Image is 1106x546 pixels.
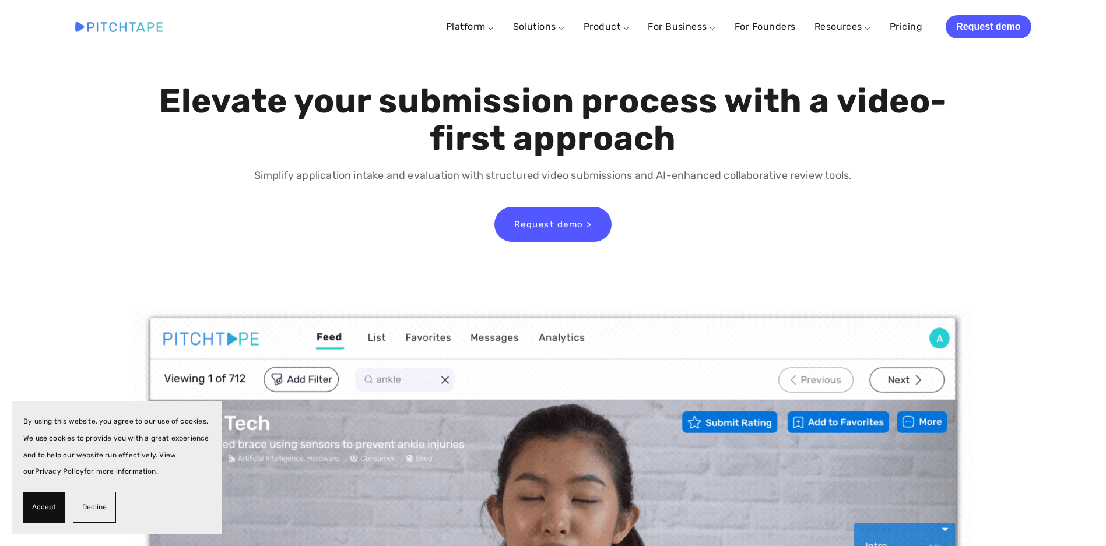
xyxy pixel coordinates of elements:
[73,492,116,523] button: Decline
[890,16,922,37] a: Pricing
[156,83,950,157] h1: Elevate your submission process with a video-first approach
[946,15,1031,38] a: Request demo
[156,167,950,184] p: Simplify application intake and evaluation with structured video submissions and AI-enhanced coll...
[12,401,222,534] section: Cookie banner
[75,22,163,31] img: Pitchtape | Video Submission Management Software
[446,21,494,32] a: Platform ⌵
[32,499,56,516] span: Accept
[584,21,629,32] a: Product ⌵
[814,21,871,32] a: Resources ⌵
[494,207,612,242] a: Request demo >
[82,499,107,516] span: Decline
[23,413,210,480] p: By using this website, you agree to our use of cookies. We use cookies to provide you with a grea...
[735,16,796,37] a: For Founders
[35,467,85,475] a: Privacy Policy
[648,21,716,32] a: For Business ⌵
[23,492,65,523] button: Accept
[513,21,565,32] a: Solutions ⌵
